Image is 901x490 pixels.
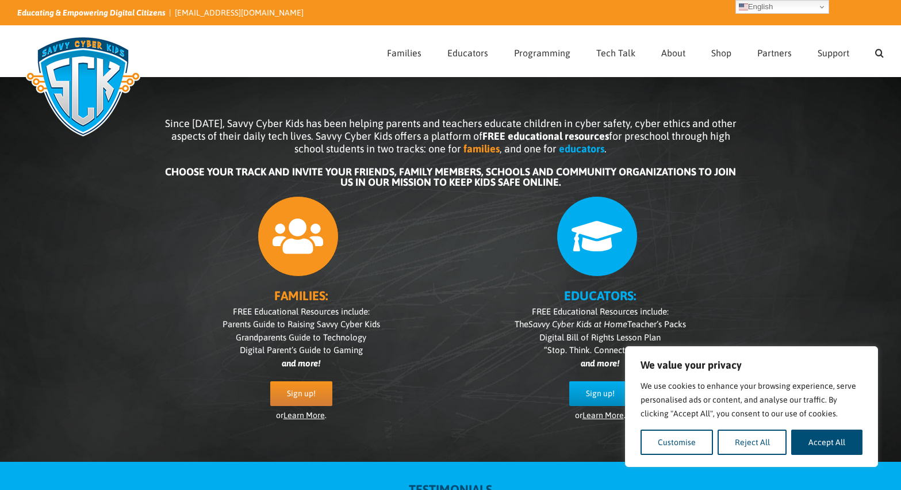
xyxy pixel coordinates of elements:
a: Families [387,26,421,76]
span: . [604,143,607,155]
span: FREE Educational Resources include: [532,307,669,316]
span: or . [575,411,626,420]
a: Learn More [283,411,325,420]
span: Parents Guide to Raising Savvy Cyber Kids [223,319,380,329]
a: Educators [447,26,488,76]
b: EDUCATORS: [564,288,636,303]
a: Sign up! [270,381,332,406]
a: Support [818,26,849,76]
span: or . [276,411,327,420]
span: Partners [757,48,792,58]
span: “Stop. Think. Connect.” Poster [544,345,657,355]
span: About [661,48,685,58]
b: educators [559,143,604,155]
a: About [661,26,685,76]
a: Tech Talk [596,26,635,76]
span: Support [818,48,849,58]
span: Tech Talk [596,48,635,58]
button: Reject All [718,430,787,455]
span: Educators [447,48,488,58]
span: FREE Educational Resources include: [233,307,370,316]
span: Grandparents Guide to Technology [236,332,366,342]
span: Sign up! [287,389,316,399]
a: Partners [757,26,792,76]
a: Learn More [582,411,624,420]
span: Shop [711,48,731,58]
p: We value your privacy [641,358,862,372]
span: Programming [514,48,570,58]
p: We use cookies to enhance your browsing experience, serve personalised ads or content, and analys... [641,379,862,420]
a: [EMAIL_ADDRESS][DOMAIN_NAME] [175,8,304,17]
span: Families [387,48,421,58]
span: Digital Bill of Rights Lesson Plan [539,332,661,342]
i: Educating & Empowering Digital Citizens [17,8,166,17]
span: Sign up! [586,389,615,399]
img: en [739,2,748,12]
i: Savvy Cyber Kids at Home [528,319,627,329]
i: and more! [581,358,619,368]
button: Accept All [791,430,862,455]
a: Shop [711,26,731,76]
img: Savvy Cyber Kids Logo [17,29,149,144]
span: , and one for [500,143,557,155]
b: families [463,143,500,155]
span: Digital Parent’s Guide to Gaming [240,345,363,355]
b: FAMILIES: [274,288,328,303]
a: Programming [514,26,570,76]
b: CHOOSE YOUR TRACK AND INVITE YOUR FRIENDS, FAMILY MEMBERS, SCHOOLS AND COMMUNITY ORGANIZATIONS TO... [165,166,736,188]
b: FREE educational resources [482,130,609,142]
span: The Teacher’s Packs [515,319,686,329]
button: Customise [641,430,713,455]
nav: Main Menu [387,26,884,76]
a: Search [875,26,884,76]
span: Since [DATE], Savvy Cyber Kids has been helping parents and teachers educate children in cyber sa... [165,117,737,155]
a: Sign up! [569,381,631,406]
i: and more! [282,358,320,368]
